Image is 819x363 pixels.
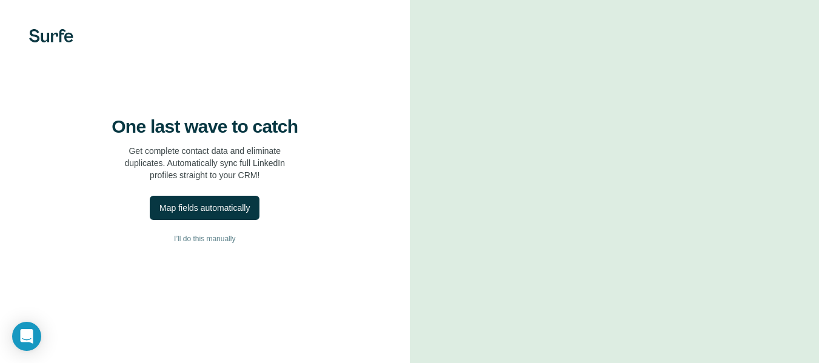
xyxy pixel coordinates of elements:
div: Map fields automatically [159,202,250,214]
h4: One last wave to catch [112,116,298,138]
button: Map fields automatically [150,196,259,220]
button: I’ll do this manually [24,230,386,248]
p: Get complete contact data and eliminate duplicates. Automatically sync full LinkedIn profiles str... [124,145,285,181]
span: I’ll do this manually [174,233,235,244]
img: Surfe's logo [29,29,73,42]
div: Open Intercom Messenger [12,322,41,351]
